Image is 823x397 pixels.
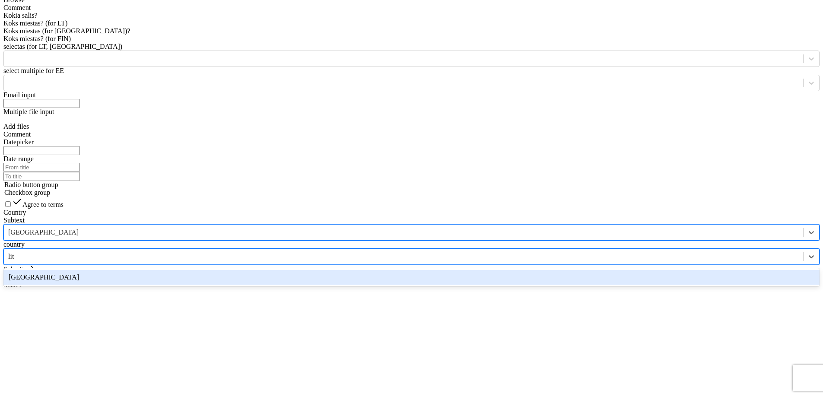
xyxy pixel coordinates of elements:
input: From title [3,163,80,172]
label: country [3,241,25,248]
div: Subtext [3,216,820,224]
legend: Radio button group [3,181,820,189]
label: Koks miestas (for [GEOGRAPHIC_DATA])? [3,27,130,35]
label: selectas (for LT, [GEOGRAPHIC_DATA]) [3,43,122,50]
a: Submit [3,266,34,273]
input: checkbox [5,201,11,207]
div: Comment [3,4,820,12]
div: [GEOGRAPHIC_DATA] [3,270,820,285]
label: Country [3,209,26,216]
div: Date range [3,155,820,163]
input: To title [3,172,80,181]
span: Agree to terms [22,201,64,208]
label: Multiple file input [3,108,54,115]
label: select multiple for EE [3,67,64,74]
label: Koks miestas? (for LT) [3,19,67,27]
label: Email input [3,91,36,98]
legend: Checkbox group [3,189,820,197]
label: Datepicker [3,138,34,146]
a: Add files [3,123,29,130]
label: Kokia salis? [3,12,38,19]
label: Koks miestas? (for FIN) [3,35,71,42]
div: Comment [3,130,820,138]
